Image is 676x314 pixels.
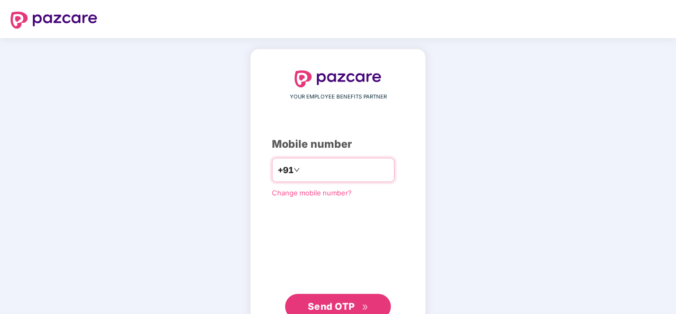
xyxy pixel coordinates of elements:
span: down [294,167,300,173]
img: logo [295,70,381,87]
a: Change mobile number? [272,189,352,197]
span: Send OTP [308,301,355,312]
span: YOUR EMPLOYEE BENEFITS PARTNER [290,93,387,101]
img: logo [11,12,97,29]
span: double-right [362,304,369,311]
div: Mobile number [272,136,404,152]
span: +91 [278,164,294,177]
